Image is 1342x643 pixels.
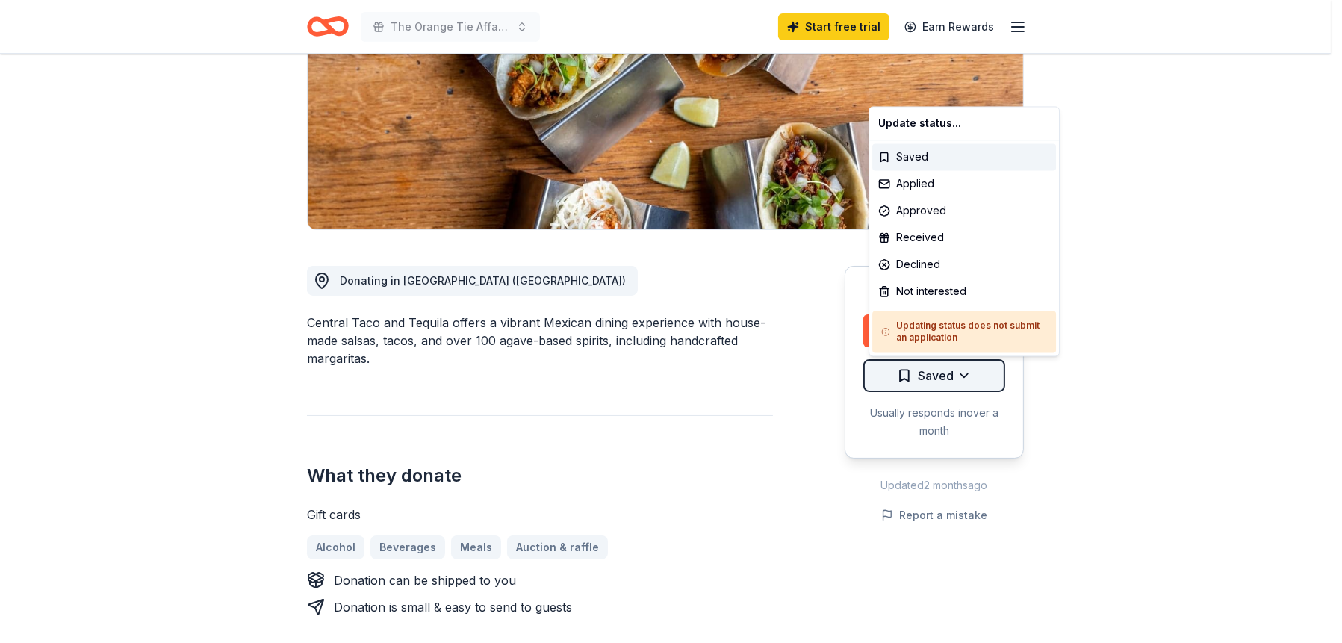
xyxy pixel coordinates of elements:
[872,143,1056,170] div: Saved
[881,320,1047,344] h5: Updating status does not submit an application
[872,110,1056,137] div: Update status...
[391,18,510,36] span: The Orange Tie Affair 2025
[872,224,1056,251] div: Received
[872,278,1056,305] div: Not interested
[872,170,1056,197] div: Applied
[872,251,1056,278] div: Declined
[872,197,1056,224] div: Approved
